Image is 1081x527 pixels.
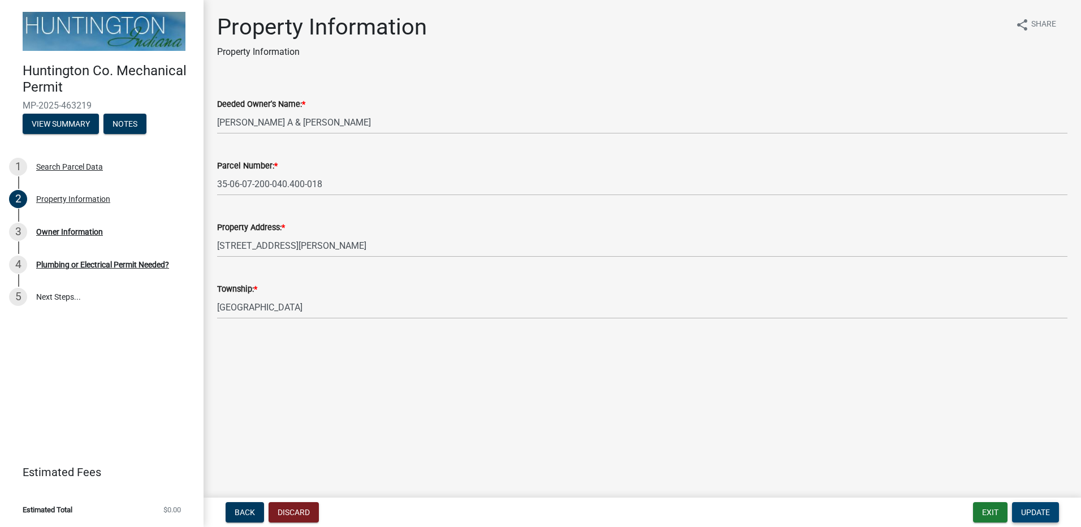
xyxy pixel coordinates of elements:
[1006,14,1065,36] button: shareShare
[1031,18,1056,32] span: Share
[23,100,181,111] span: MP-2025-463219
[9,461,185,483] a: Estimated Fees
[217,101,305,109] label: Deeded Owner's Name:
[103,120,146,129] wm-modal-confirm: Notes
[103,114,146,134] button: Notes
[1012,502,1059,522] button: Update
[9,288,27,306] div: 5
[36,261,169,269] div: Plumbing or Electrical Permit Needed?
[217,14,427,41] h1: Property Information
[23,12,185,51] img: Huntington County, Indiana
[1021,508,1050,517] span: Update
[9,256,27,274] div: 4
[235,508,255,517] span: Back
[36,163,103,171] div: Search Parcel Data
[36,195,110,203] div: Property Information
[23,63,194,96] h4: Huntington Co. Mechanical Permit
[1015,18,1029,32] i: share
[217,45,427,59] p: Property Information
[226,502,264,522] button: Back
[9,190,27,208] div: 2
[217,162,278,170] label: Parcel Number:
[36,228,103,236] div: Owner Information
[23,120,99,129] wm-modal-confirm: Summary
[163,506,181,513] span: $0.00
[217,286,257,293] label: Township:
[269,502,319,522] button: Discard
[9,223,27,241] div: 3
[9,158,27,176] div: 1
[23,506,72,513] span: Estimated Total
[973,502,1008,522] button: Exit
[217,224,285,232] label: Property Address:
[23,114,99,134] button: View Summary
